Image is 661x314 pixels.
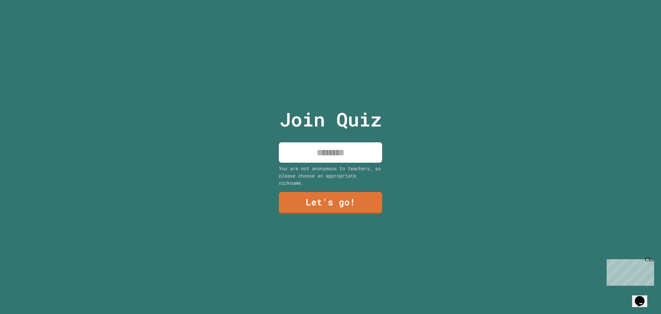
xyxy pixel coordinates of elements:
[3,3,48,44] div: Chat with us now!Close
[632,286,654,307] iframe: chat widget
[280,105,382,134] p: Join Quiz
[604,256,654,286] iframe: chat widget
[279,165,382,186] div: You are not anonymous to teachers, so please choose an appropriate nickname.
[279,192,382,214] a: Let's go!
